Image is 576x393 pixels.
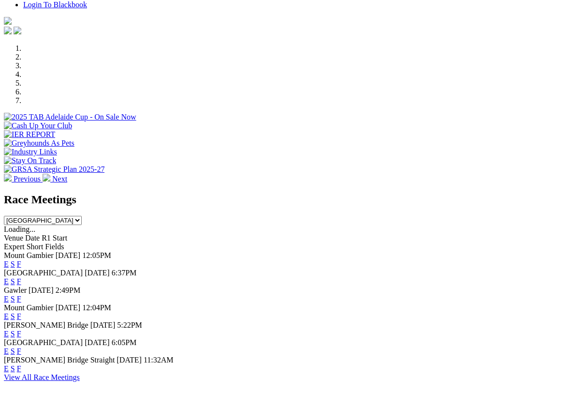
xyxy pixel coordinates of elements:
[4,364,9,373] a: E
[4,165,104,174] img: GRSA Strategic Plan 2025-27
[4,373,80,381] a: View All Race Meetings
[4,174,12,181] img: chevron-left-pager-white.svg
[17,295,21,303] a: F
[17,364,21,373] a: F
[90,321,116,329] span: [DATE]
[17,330,21,338] a: F
[17,312,21,320] a: F
[82,303,111,312] span: 12:04PM
[4,347,9,355] a: E
[4,321,89,329] span: [PERSON_NAME] Bridge
[4,242,25,251] span: Expert
[4,312,9,320] a: E
[85,338,110,347] span: [DATE]
[4,251,54,259] span: Mount Gambier
[11,330,15,338] a: S
[17,347,21,355] a: F
[117,321,142,329] span: 5:22PM
[112,269,137,277] span: 6:37PM
[4,17,12,25] img: logo-grsa-white.png
[4,303,54,312] span: Mount Gambier
[17,260,21,268] a: F
[4,356,115,364] span: [PERSON_NAME] Bridge Straight
[45,242,64,251] span: Fields
[4,338,83,347] span: [GEOGRAPHIC_DATA]
[43,174,50,181] img: chevron-right-pager-white.svg
[4,269,83,277] span: [GEOGRAPHIC_DATA]
[23,0,87,9] a: Login To Blackbook
[4,148,57,156] img: Industry Links
[4,286,27,294] span: Gawler
[11,295,15,303] a: S
[52,175,67,183] span: Next
[29,286,54,294] span: [DATE]
[4,295,9,303] a: E
[4,225,35,233] span: Loading...
[11,364,15,373] a: S
[4,260,9,268] a: E
[4,234,23,242] span: Venue
[82,251,111,259] span: 12:05PM
[85,269,110,277] span: [DATE]
[56,251,81,259] span: [DATE]
[4,193,572,206] h2: Race Meetings
[56,286,81,294] span: 2:49PM
[11,347,15,355] a: S
[4,156,56,165] img: Stay On Track
[11,312,15,320] a: S
[14,175,41,183] span: Previous
[4,330,9,338] a: E
[27,242,44,251] span: Short
[56,303,81,312] span: [DATE]
[11,260,15,268] a: S
[4,130,55,139] img: IER REPORT
[17,277,21,286] a: F
[4,139,74,148] img: Greyhounds As Pets
[4,175,43,183] a: Previous
[4,277,9,286] a: E
[144,356,174,364] span: 11:32AM
[112,338,137,347] span: 6:05PM
[25,234,40,242] span: Date
[14,27,21,34] img: twitter.svg
[4,113,136,121] img: 2025 TAB Adelaide Cup - On Sale Now
[117,356,142,364] span: [DATE]
[4,27,12,34] img: facebook.svg
[42,234,67,242] span: R1 Start
[43,175,67,183] a: Next
[4,121,72,130] img: Cash Up Your Club
[11,277,15,286] a: S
